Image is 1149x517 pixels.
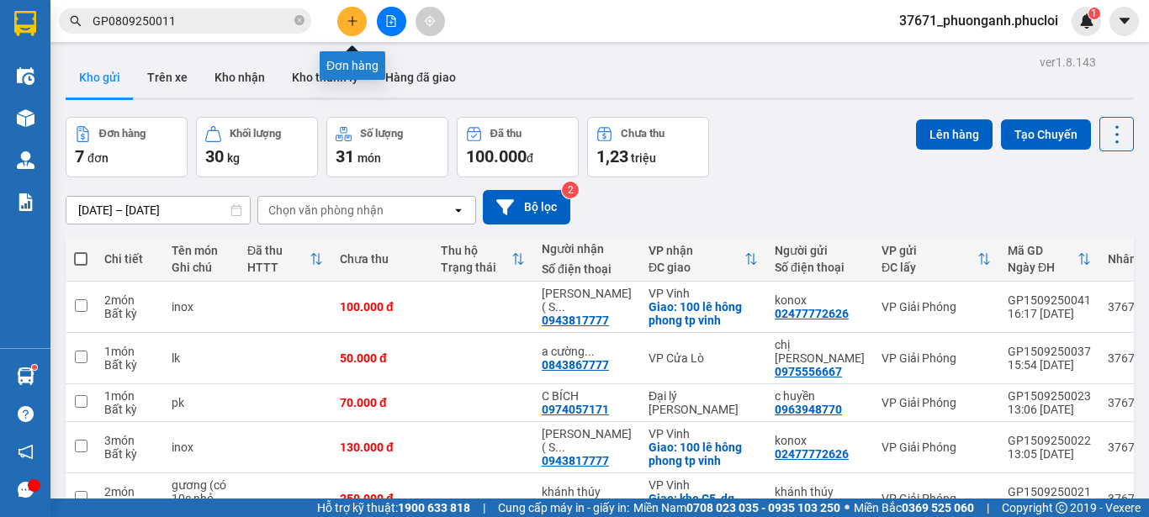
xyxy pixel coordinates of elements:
[278,57,372,98] button: Kho thanh lý
[775,499,842,512] div: 0949656229
[104,345,155,358] div: 1 món
[340,441,424,454] div: 130.000 đ
[326,117,448,177] button: Số lượng31món
[18,444,34,460] span: notification
[239,237,331,282] th: Toggle SortBy
[18,482,34,498] span: message
[87,151,109,165] span: đơn
[337,7,367,36] button: plus
[542,389,632,403] div: C BÍCH
[398,501,470,514] strong: 1900 633 818
[882,261,977,274] div: ĐC lấy
[452,203,465,217] svg: open
[416,7,445,36] button: aim
[845,504,850,511] span: ⚪️
[882,300,991,314] div: VP Giải Phóng
[483,190,570,224] button: Bộ lọc
[372,57,469,98] button: Hàng đã giao
[424,15,436,27] span: aim
[466,146,527,166] span: 100.000
[340,351,424,365] div: 50.000 đ
[104,252,155,266] div: Chi tiết
[294,13,304,29] span: close-circle
[1001,119,1091,150] button: Tạo Chuyến
[360,128,403,140] div: Số lượng
[75,146,84,166] span: 7
[775,338,865,365] div: chị ánh
[441,244,511,257] div: Thu hộ
[775,365,842,378] div: 0975556667
[340,396,424,409] div: 70.000 đ
[775,389,865,403] div: c huyền
[999,237,1099,282] th: Toggle SortBy
[18,406,34,422] span: question-circle
[542,454,609,467] div: 0943817777
[99,128,146,140] div: Đơn hàng
[17,367,34,385] img: warehouse-icon
[542,485,632,499] div: khánh thúy
[649,478,758,492] div: VP Vinh
[596,146,628,166] span: 1,23
[70,15,82,27] span: search
[32,365,37,370] sup: 1
[542,358,609,372] div: 0843867777
[775,447,849,461] div: 02477772626
[1040,53,1096,71] div: ver 1.8.143
[1091,8,1097,19] span: 1
[247,261,310,274] div: HTTT
[542,427,632,454] div: Linh Trần ( ST Bình Linh)
[172,244,230,257] div: Tên món
[104,307,155,320] div: Bất kỳ
[1008,389,1091,403] div: GP1509250023
[916,119,993,150] button: Lên hàng
[172,396,230,409] div: pk
[172,351,230,365] div: lk
[357,151,381,165] span: món
[542,287,632,314] div: Linh Trần ( ST Bình Linh)
[498,499,629,517] span: Cung cấp máy in - giấy in:
[649,287,758,300] div: VP Vinh
[542,499,609,512] div: 0949656229
[172,300,230,314] div: inox
[555,441,565,454] span: ...
[886,10,1072,31] span: 37671_phuonganh.phucloi
[1008,307,1091,320] div: 16:17 [DATE]
[902,501,974,514] strong: 0369 525 060
[385,15,397,27] span: file-add
[347,15,358,27] span: plus
[66,117,188,177] button: Đơn hàng7đơn
[490,128,522,140] div: Đã thu
[882,351,991,365] div: VP Giải Phóng
[205,146,224,166] span: 30
[104,434,155,447] div: 3 món
[1008,403,1091,416] div: 13:06 [DATE]
[134,57,201,98] button: Trên xe
[247,244,310,257] div: Đã thu
[66,57,134,98] button: Kho gửi
[1008,293,1091,307] div: GP1509250041
[340,252,424,266] div: Chưa thu
[1056,502,1067,514] span: copyright
[775,434,865,447] div: konox
[542,242,632,256] div: Người nhận
[649,300,758,327] div: Giao: 100 lê hông phong tp vinh
[1008,244,1078,257] div: Mã GD
[649,244,744,257] div: VP nhận
[775,293,865,307] div: konox
[172,441,230,454] div: inox
[542,403,609,416] div: 0974057171
[1109,7,1139,36] button: caret-down
[649,389,758,416] div: Đại lý [PERSON_NAME]
[621,128,665,140] div: Chưa thu
[640,237,766,282] th: Toggle SortBy
[882,492,991,505] div: VP Giải Phóng
[987,499,989,517] span: |
[294,15,304,25] span: close-circle
[17,67,34,85] img: warehouse-icon
[1088,8,1100,19] sup: 1
[562,182,579,198] sup: 2
[882,441,991,454] div: VP Giải Phóng
[196,117,318,177] button: Khối lượng30kg
[104,499,155,512] div: Bất kỳ
[542,262,632,276] div: Số điện thoại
